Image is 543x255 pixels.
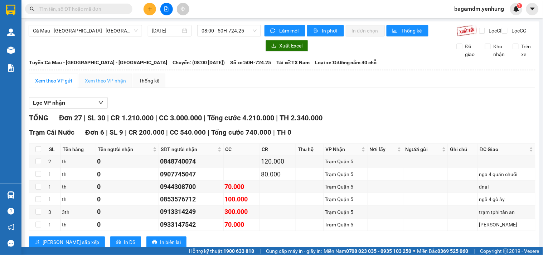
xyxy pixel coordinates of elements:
[261,156,295,166] div: 120.000
[85,77,126,85] div: Xem theo VP nhận
[261,169,295,179] div: 80.000
[401,27,423,35] span: Thống kê
[7,29,15,36] img: warehouse-icon
[273,128,275,136] span: |
[159,114,202,122] span: CC 3.000.000
[159,168,223,181] td: 0907745047
[324,181,368,193] td: Trạm Quận 5
[346,25,385,36] button: In đơn chọn
[160,3,173,15] button: file-add
[276,114,278,122] span: |
[315,59,377,66] span: Loại xe: Giường nằm 40 chỗ
[280,114,323,122] span: TH 2.340.000
[457,25,477,36] img: 9k=
[48,157,59,165] div: 2
[417,247,469,255] span: Miền Bắc
[96,155,159,168] td: 0
[296,144,324,155] th: Thu hộ
[35,240,40,245] span: sort-ascending
[519,42,536,58] span: Trên xe
[7,46,15,54] img: warehouse-icon
[413,250,416,252] span: ⚪️
[491,42,508,58] span: Kho nhận
[8,208,14,215] span: question-circle
[313,28,319,34] span: printer
[48,170,59,178] div: 1
[62,157,95,165] div: th
[324,155,368,168] td: Trạm Quận 5
[260,247,261,255] span: |
[265,25,305,36] button: syncLàm mới
[96,193,159,206] td: 0
[47,144,61,155] th: SL
[160,169,222,179] div: 0907745047
[438,248,469,254] strong: 0369 525 060
[225,182,258,192] div: 70.000
[486,27,505,35] span: Lọc CR
[147,6,152,11] span: plus
[96,219,159,231] td: 0
[62,195,95,203] div: th
[479,183,534,191] div: đnai
[8,240,14,247] span: message
[152,240,157,245] span: printer
[160,238,181,246] span: In biên lai
[48,208,59,216] div: 3
[462,42,480,58] span: Đã giao
[324,206,368,218] td: Trạm Quận 5
[479,208,534,216] div: trạm tphi tân an
[325,170,366,178] div: Trạm Quận 5
[159,181,223,193] td: 0944308700
[7,64,15,72] img: solution-icon
[152,27,181,35] input: 14/09/2025
[30,6,35,11] span: search
[326,145,360,153] span: VP Nhận
[225,194,258,204] div: 100.000
[212,128,272,136] span: Tổng cước 740.000
[164,6,169,11] span: file-add
[202,25,257,36] span: 08:00 - 50H-724.25
[160,156,222,166] div: 0848740074
[6,5,15,15] img: logo-vxr
[33,25,138,36] span: Cà Mau - Sài Gòn - Đồng Nai
[369,145,396,153] span: Nơi lấy
[479,195,534,203] div: ngã 4 gò ây
[325,183,366,191] div: Trạm Quận 5
[448,144,478,155] th: Ghi chú
[387,25,428,36] button: bar-chartThống kê
[180,6,185,11] span: aim
[107,114,109,122] span: |
[224,144,260,155] th: CC
[405,145,441,153] span: Người gửi
[125,128,127,136] span: |
[48,221,59,229] div: 1
[159,193,223,206] td: 0853576712
[230,59,271,66] span: Số xe: 50H-724.25
[518,3,521,8] span: 1
[97,194,158,204] div: 0
[106,128,108,136] span: |
[324,168,368,181] td: Trạm Quận 5
[48,183,59,191] div: 1
[325,157,366,165] div: Trạm Quận 5
[48,195,59,203] div: 1
[346,248,412,254] strong: 0708 023 035 - 0935 103 250
[266,40,308,51] button: downloadXuất Excel
[503,249,508,254] span: copyright
[324,193,368,206] td: Trạm Quận 5
[61,144,96,155] th: Tên hàng
[270,28,276,34] span: sync
[29,128,74,136] span: Trạm Cái Nước
[33,98,65,107] span: Lọc VP nhận
[479,170,534,178] div: nga 4 quán chuối
[62,170,95,178] div: th
[97,182,158,192] div: 0
[480,145,528,153] span: ĐC Giao
[307,25,344,36] button: printerIn phơi
[144,3,156,15] button: plus
[479,221,534,229] div: [PERSON_NAME]
[160,182,222,192] div: 0944308700
[97,156,158,166] div: 0
[111,114,154,122] span: CR 1.210.000
[139,77,159,85] div: Thống kê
